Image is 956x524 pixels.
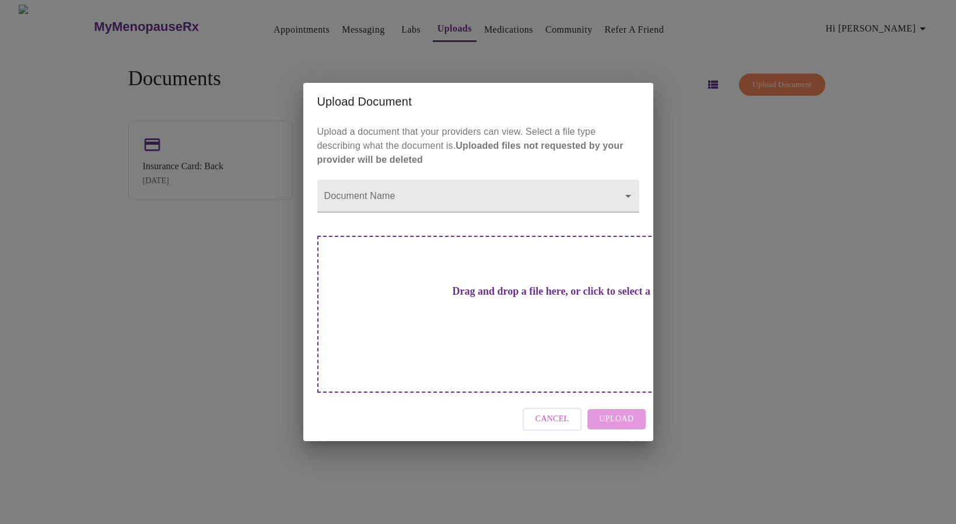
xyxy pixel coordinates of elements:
button: Cancel [523,408,582,431]
h2: Upload Document [317,92,639,111]
h3: Drag and drop a file here, or click to select a file [399,285,721,298]
span: Cancel [535,412,569,427]
div: ​ [317,180,639,212]
p: Upload a document that your providers can view. Select a file type describing what the document is. [317,125,639,167]
strong: Uploaded files not requested by your provider will be deleted [317,141,624,165]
